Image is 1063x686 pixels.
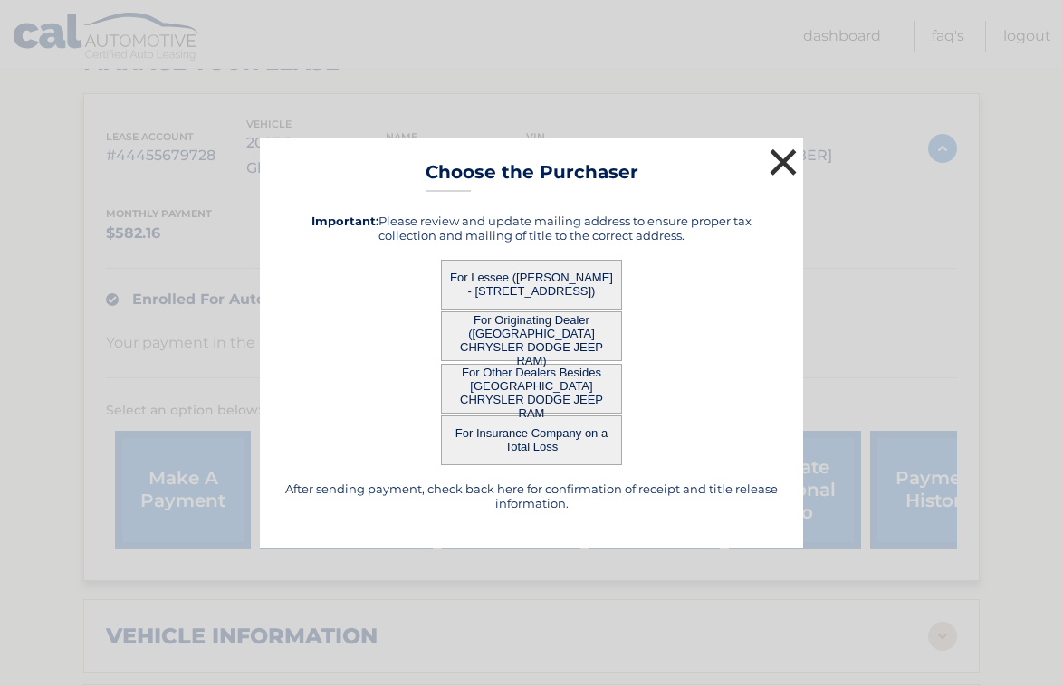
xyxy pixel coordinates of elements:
[441,260,622,310] button: For Lessee ([PERSON_NAME] - [STREET_ADDRESS])
[441,364,622,414] button: For Other Dealers Besides [GEOGRAPHIC_DATA] CHRYSLER DODGE JEEP RAM
[311,214,378,228] strong: Important:
[441,415,622,465] button: For Insurance Company on a Total Loss
[426,161,638,193] h3: Choose the Purchaser
[765,144,801,180] button: ×
[283,214,780,243] h5: Please review and update mailing address to ensure proper tax collection and mailing of title to ...
[441,311,622,361] button: For Originating Dealer ([GEOGRAPHIC_DATA] CHRYSLER DODGE JEEP RAM)
[283,481,780,510] h5: After sending payment, check back here for confirmation of receipt and title release information.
